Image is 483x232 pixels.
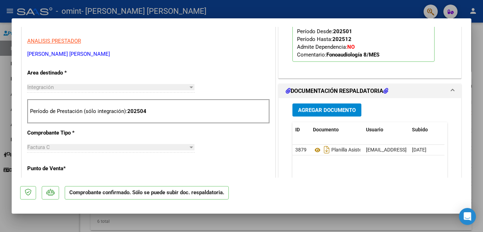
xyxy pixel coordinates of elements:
p: [PERSON_NAME] [PERSON_NAME] [27,50,270,58]
strong: 202501 [333,28,352,35]
span: [DATE] [412,147,426,153]
span: Integración [27,84,54,90]
span: 3879 [295,147,307,153]
span: Comentario: [297,52,379,58]
strong: 202504 [127,108,146,114]
datatable-header-cell: Subido [409,122,444,137]
strong: NO [347,44,355,50]
p: Comprobante Tipo * [27,129,100,137]
mat-expansion-panel-header: DOCUMENTACIÓN RESPALDATORIA [279,84,461,98]
p: Comprobante confirmado. Sólo se puede subir doc. respaldatoria. [65,186,229,200]
datatable-header-cell: ID [292,122,310,137]
button: Agregar Documento [292,103,361,117]
span: CUIL: Nombre y Apellido: Período Desde: Período Hasta: Admite Dependencia: [297,13,425,58]
datatable-header-cell: Usuario [363,122,409,137]
span: ANALISIS PRESTADOR [27,38,81,44]
span: Agregar Documento [298,107,356,113]
p: Area destinado * [27,69,100,77]
span: Planilla Asistencia Lavaisse [PERSON_NAME] [313,147,430,153]
datatable-header-cell: Documento [310,122,363,137]
div: Open Intercom Messenger [459,208,476,225]
i: Descargar documento [322,144,331,155]
p: Período de Prestación (sólo integración): [30,107,267,115]
strong: 202512 [332,36,351,42]
span: Usuario [366,127,383,132]
span: Documento [313,127,339,132]
h1: DOCUMENTACIÓN RESPALDATORIA [286,87,388,95]
p: Punto de Venta [27,165,100,173]
strong: Fonoaudiología 8/MES [326,52,379,58]
span: Subido [412,127,428,132]
span: ID [295,127,300,132]
strong: [PERSON_NAME] [PERSON_NAME] [342,20,425,27]
span: Factura C [27,144,50,150]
